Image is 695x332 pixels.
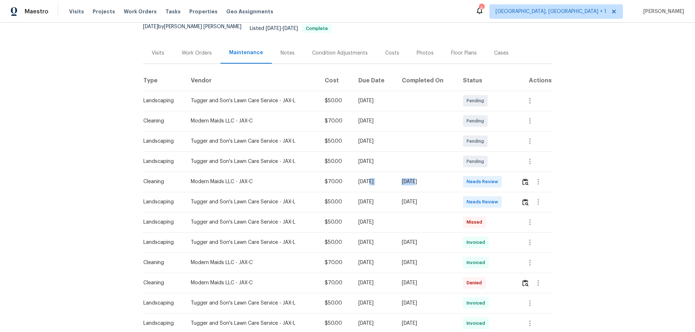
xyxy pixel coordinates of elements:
span: Invoiced [467,239,488,246]
div: [DATE] [402,198,451,206]
div: $50.00 [325,138,347,145]
div: [DATE] [358,239,390,246]
div: $50.00 [325,198,347,206]
div: Landscaping [143,158,179,165]
div: Maintenance [229,49,263,56]
div: Landscaping [143,97,179,104]
div: Landscaping [143,299,179,307]
div: Cleaning [143,178,179,185]
div: Cleaning [143,117,179,125]
img: Review Icon [522,280,528,286]
span: Pending [467,158,487,165]
div: [DATE] [358,259,390,266]
div: Cleaning [143,279,179,286]
th: Cost [319,70,353,91]
button: Review Icon [521,193,530,211]
img: Review Icon [522,199,528,206]
div: Costs [385,49,399,57]
div: Cases [494,49,509,57]
span: [DATE] [283,26,298,31]
div: Tugger and Son's Lawn Care Service - JAX-L [191,239,313,246]
img: Review Icon [522,178,528,185]
div: [DATE] [358,320,390,327]
div: Landscaping [143,320,179,327]
span: Missed [467,219,485,226]
div: Tugger and Son's Lawn Care Service - JAX-L [191,158,313,165]
div: Tugger and Son's Lawn Care Service - JAX-L [191,299,313,307]
div: Modern Maids LLC - JAX-C [191,178,313,185]
span: Needs Review [467,178,501,185]
span: Properties [189,8,218,15]
span: Maestro [25,8,49,15]
div: [DATE] [358,138,390,145]
div: [DATE] [358,117,390,125]
div: [DATE] [358,219,390,226]
span: [DATE] [143,24,158,29]
button: Review Icon [521,274,530,292]
div: [DATE] [402,279,451,286]
div: [DATE] [402,320,451,327]
span: Pending [467,97,487,104]
span: [PERSON_NAME] [640,8,684,15]
div: Modern Maids LLC - JAX-C [191,279,313,286]
div: [DATE] [402,178,451,185]
span: Work Orders [124,8,157,15]
span: - [266,26,298,31]
div: Cleaning [143,259,179,266]
span: Invoiced [467,259,488,266]
div: 4 [479,4,484,12]
div: [DATE] [358,279,390,286]
div: [DATE] [402,259,451,266]
span: Invoiced [467,320,488,327]
div: $50.00 [325,219,347,226]
div: Tugger and Son's Lawn Care Service - JAX-L [191,198,313,206]
span: Invoiced [467,299,488,307]
span: Pending [467,117,487,125]
div: Notes [281,49,295,57]
span: Projects [93,8,115,15]
div: Landscaping [143,239,179,246]
span: Tasks [165,9,181,14]
div: $70.00 [325,259,347,266]
th: Actions [515,70,552,91]
span: Complete [303,26,331,31]
div: Work Orders [182,49,212,57]
span: Pending [467,138,487,145]
div: [DATE] [402,239,451,246]
th: Due Date [353,70,396,91]
span: Denied [467,279,485,286]
div: Tugger and Son's Lawn Care Service - JAX-L [191,219,313,226]
div: $50.00 [325,299,347,307]
div: Modern Maids LLC - JAX-C [191,117,313,125]
div: $70.00 [325,279,347,286]
div: Modern Maids LLC - JAX-C [191,259,313,266]
div: Condition Adjustments [312,49,368,57]
div: [DATE] [402,299,451,307]
div: $50.00 [325,97,347,104]
div: Landscaping [143,138,179,145]
th: Vendor [185,70,319,91]
div: [DATE] [358,198,390,206]
button: Review Icon [521,173,530,190]
div: [DATE] [358,299,390,307]
div: Photos [417,49,434,57]
div: [DATE] [358,158,390,165]
div: Tugger and Son's Lawn Care Service - JAX-L [191,97,313,104]
th: Status [457,70,515,91]
th: Completed On [396,70,457,91]
th: Type [143,70,185,91]
span: [GEOGRAPHIC_DATA], [GEOGRAPHIC_DATA] + 1 [496,8,606,15]
span: Listed [250,26,332,31]
div: $50.00 [325,158,347,165]
div: by [PERSON_NAME] [PERSON_NAME] [143,24,250,38]
div: Visits [152,49,164,57]
div: $70.00 [325,117,347,125]
div: [DATE] [358,97,390,104]
span: Visits [69,8,84,15]
div: $50.00 [325,239,347,246]
span: Geo Assignments [226,8,273,15]
div: Tugger and Son's Lawn Care Service - JAX-L [191,320,313,327]
span: [DATE] [266,26,281,31]
div: Landscaping [143,198,179,206]
div: [DATE] [358,178,390,185]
